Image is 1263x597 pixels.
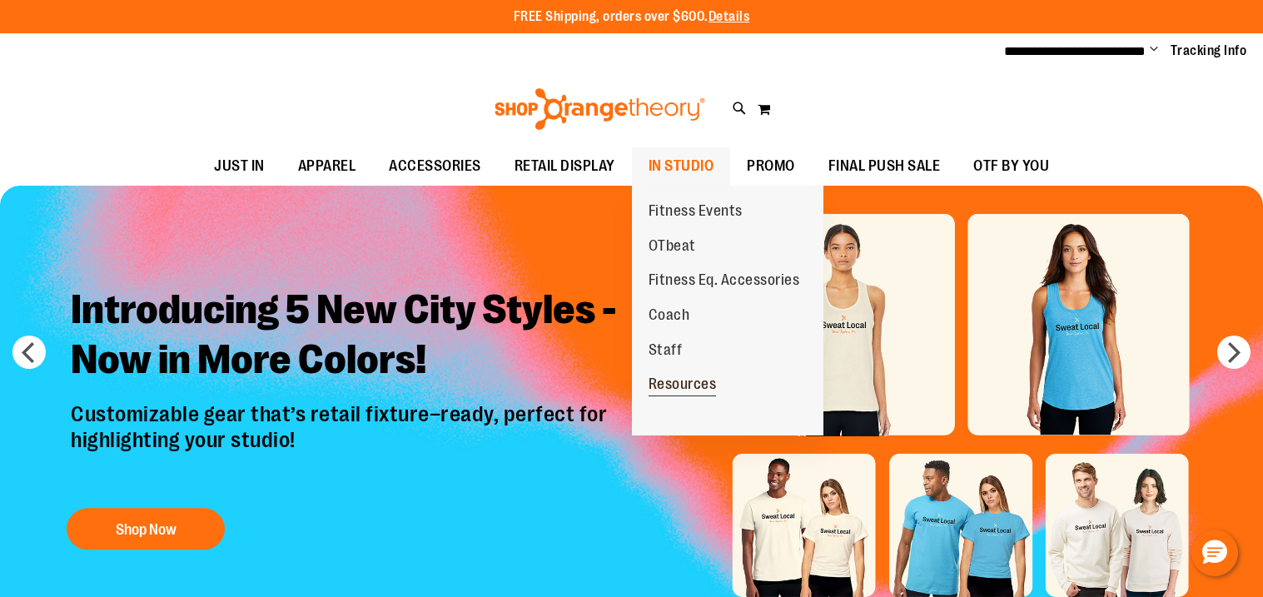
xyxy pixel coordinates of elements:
[730,147,812,186] a: PROMO
[973,147,1049,185] span: OTF BY YOU
[957,147,1066,186] a: OTF BY YOU
[298,147,356,185] span: APPAREL
[58,402,690,491] p: Customizable gear that’s retail fixture–ready, perfect for highlighting your studio!
[828,147,941,185] span: FINAL PUSH SALE
[58,273,690,558] a: Introducing 5 New City Styles -Now in More Colors! Customizable gear that’s retail fixture–ready,...
[649,147,714,185] span: IN STUDIO
[632,367,733,402] a: Resources
[747,147,795,185] span: PROMO
[1150,42,1158,59] button: Account menu
[632,194,759,229] a: Fitness Events
[632,147,731,186] a: IN STUDIO
[12,336,46,369] button: prev
[67,508,225,550] button: Shop Now
[649,306,690,327] span: Coach
[1171,42,1247,60] a: Tracking Info
[632,298,707,333] a: Coach
[214,147,265,185] span: JUST IN
[1217,336,1251,369] button: next
[372,147,498,186] a: ACCESSORIES
[632,333,699,368] a: Staff
[58,273,690,402] h2: Introducing 5 New City Styles - Now in More Colors!
[649,202,743,223] span: Fitness Events
[649,271,800,292] span: Fitness Eq. Accessories
[389,147,481,185] span: ACCESSORIES
[632,263,817,298] a: Fitness Eq. Accessories
[649,341,683,362] span: Staff
[514,7,750,27] p: FREE Shipping, orders over $600.
[649,376,717,396] span: Resources
[632,186,823,435] ul: IN STUDIO
[197,147,281,186] a: JUST IN
[498,147,632,186] a: RETAIL DISPLAY
[281,147,373,186] a: APPAREL
[492,88,708,130] img: Shop Orangetheory
[515,147,615,185] span: RETAIL DISPLAY
[1191,530,1238,576] button: Hello, have a question? Let’s chat.
[812,147,957,186] a: FINAL PUSH SALE
[632,229,713,264] a: OTbeat
[709,9,750,24] a: Details
[649,237,696,258] span: OTbeat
